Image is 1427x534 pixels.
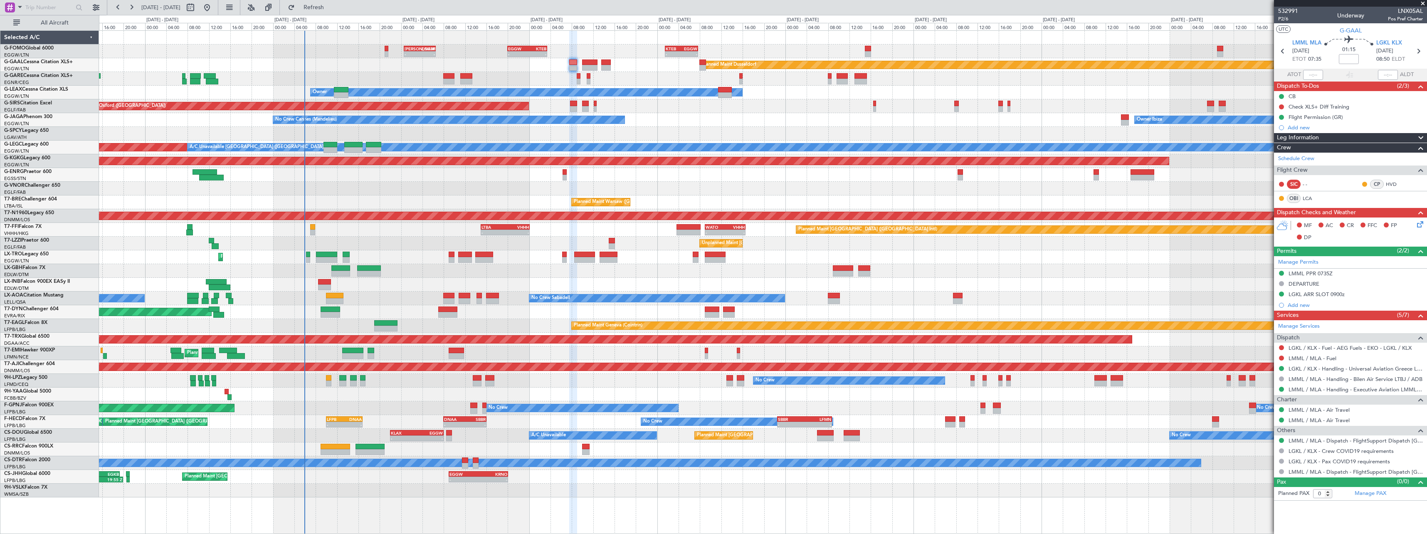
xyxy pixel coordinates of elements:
span: [DATE] [1292,47,1309,55]
div: - [508,52,527,57]
div: No Crew [1172,429,1191,442]
div: Flight Permission (GR) [1289,114,1343,121]
div: 12:00 [593,23,615,30]
span: [DATE] - [DATE] [141,4,180,11]
span: 9H-VSLK [4,485,25,490]
div: VHHH [505,225,529,230]
div: 08:00 [572,23,593,30]
a: T7-AJIChallenger 604 [4,361,55,366]
div: 08:00 [956,23,978,30]
a: EGGW/LTN [4,121,29,127]
div: 00:00 [145,23,166,30]
div: DNAA [444,417,465,422]
div: - [344,422,362,427]
div: [DATE] - [DATE] [659,17,691,24]
span: Pos Pref Charter [1388,15,1423,22]
div: 20:00 [380,23,401,30]
div: - [805,422,831,427]
div: EGGW [681,46,697,51]
div: A/C Unavailable [531,429,566,442]
a: G-SPCYLegacy 650 [4,128,49,133]
div: 00:00 [1170,23,1191,30]
span: F-GPNJ [4,403,22,408]
div: 20:00 [1148,23,1170,30]
div: 00:00 [273,23,294,30]
a: T7-BREChallenger 604 [4,197,57,202]
a: VHHH/HKG [4,230,29,237]
div: 16:00 [1255,23,1276,30]
a: LMML / MLA - Dispatch - FlightSupport Dispatch [GEOGRAPHIC_DATA] [1289,468,1423,475]
span: ELDT [1392,55,1405,64]
div: Planned Maint [GEOGRAPHIC_DATA] ([GEOGRAPHIC_DATA] Intl) [798,223,937,236]
div: 16:00 [999,23,1020,30]
div: 12:00 [849,23,871,30]
div: KLAX [391,430,417,435]
a: LX-INBFalcon 900EX EASy II [4,279,70,284]
span: All Aircraft [22,20,88,26]
span: 08:50 [1376,55,1390,64]
div: EGGW [449,472,478,477]
div: LFMN [805,417,831,422]
div: Underway [1337,11,1364,20]
div: - [420,52,435,57]
div: - [481,230,505,235]
div: 04:00 [1191,23,1212,30]
div: Owner Ibiza [1137,114,1162,126]
div: 08:00 [188,23,209,30]
span: Permits [1277,247,1296,256]
div: SIC [1287,180,1301,189]
a: LX-TROLegacy 650 [4,252,49,257]
span: T7-FFI [4,224,19,229]
div: [DATE] - [DATE] [402,17,435,24]
a: LGKL / KLX - Pax COVID19 requirements [1289,458,1390,465]
div: 08:00 [828,23,849,30]
a: DGAA/ACC [4,340,30,346]
div: 04:00 [935,23,956,30]
div: 04:00 [551,23,572,30]
div: 12:00 [978,23,999,30]
a: LGKL / KLX - Crew COVID19 requirements [1289,447,1394,455]
div: Planned Maint Warsaw ([GEOGRAPHIC_DATA]) [574,196,674,208]
div: 16:00 [358,23,380,30]
span: (2/2) [1397,246,1409,255]
a: 9H-LPZLegacy 500 [4,375,47,380]
a: T7-EMIHawker 900XP [4,348,55,353]
span: T7-EAGL [4,320,25,325]
span: CS-DTR [4,457,22,462]
div: [DATE] - [DATE] [1171,17,1203,24]
a: Manage Permits [1278,258,1318,267]
a: DNMM/LOS [4,368,30,374]
span: G-FOMO [4,46,25,51]
div: Planned Maint Dusseldorf [702,59,756,71]
div: - [449,477,478,482]
a: G-JAGAPhenom 300 [4,114,52,119]
span: 9H-LPZ [4,375,21,380]
a: LCA [1303,195,1321,202]
a: T7-EAGLFalcon 8X [4,320,47,325]
span: CS-DOU [4,430,24,435]
div: 20:00 [508,23,529,30]
div: No Crew Sabadell [531,292,570,304]
div: EGGW [508,46,527,51]
span: LNX05AL [1388,7,1423,15]
a: LMML / MLA - Fuel [1289,355,1336,362]
div: KRNO [479,472,507,477]
div: EGGW [420,46,435,51]
div: No Crew [643,415,662,428]
div: SBBR [778,417,805,422]
div: Unplanned Maint Oxford ([GEOGRAPHIC_DATA]) [62,100,166,112]
div: Owner [313,86,327,99]
div: 16:00 [871,23,892,30]
div: [DATE] - [DATE] [1043,17,1075,24]
span: G-ENRG [4,169,24,174]
a: LFPB/LBG [4,409,26,415]
a: LMML / MLA - Dispatch - FlightSupport Dispatch [GEOGRAPHIC_DATA] [1289,437,1423,444]
a: EGNR/CEG [4,79,29,86]
div: 08:00 [1212,23,1234,30]
a: LMML / MLA - Air Travel [1289,406,1350,413]
a: WMSA/SZB [4,491,29,497]
span: G-JAGA [4,114,23,119]
a: 9H-YAAGlobal 5000 [4,389,51,394]
a: DNMM/LOS [4,217,30,223]
div: 04:00 [807,23,828,30]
